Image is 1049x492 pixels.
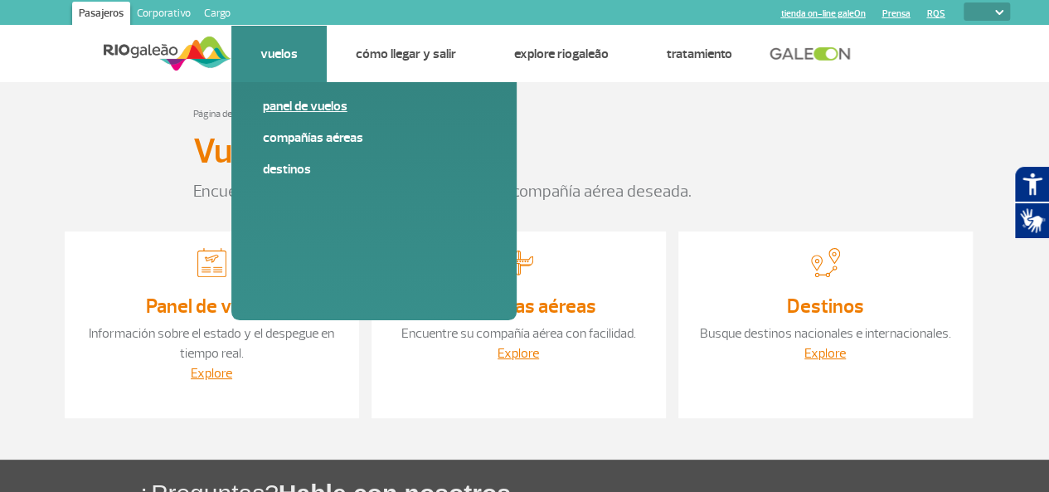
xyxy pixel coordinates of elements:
a: Explore [498,345,539,362]
a: RQS [926,8,945,19]
a: Destinos [787,294,864,319]
a: Encuentre su compañía aérea con facilidad. [401,325,636,342]
a: Pasajeros [72,2,130,28]
a: Explore [191,365,232,382]
a: Compañías aéreas [263,129,485,147]
a: Información sobre el estado y el despegue en tiempo real. [89,325,334,362]
a: Tratamiento [667,46,732,62]
a: Corporativo [130,2,197,28]
a: Vuelos [260,46,298,62]
button: Abrir recursos assistivos. [1014,166,1049,202]
a: Página de inicio [193,108,255,120]
a: Explore RIOgaleão [514,46,609,62]
a: Panel de vuelos [263,97,485,115]
a: Prensa [881,8,910,19]
a: Compañías aéreas [440,294,596,319]
a: Cómo llegar y salir [356,46,456,62]
a: tienda on-line galeOn [780,8,865,19]
button: Abrir tradutor de língua de sinais. [1014,202,1049,239]
p: Encuentre su vuelo, puerta de embarque y la compañía aérea deseada. [193,179,857,204]
a: Cargo [197,2,237,28]
a: Busque destinos nacionales e internacionales. [700,325,951,342]
div: Plugin de acessibilidade da Hand Talk. [1014,166,1049,239]
h3: Vuelos [193,131,293,173]
a: Explore [804,345,846,362]
a: Destinos [263,160,485,178]
a: Panel de vuelos [146,294,277,319]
